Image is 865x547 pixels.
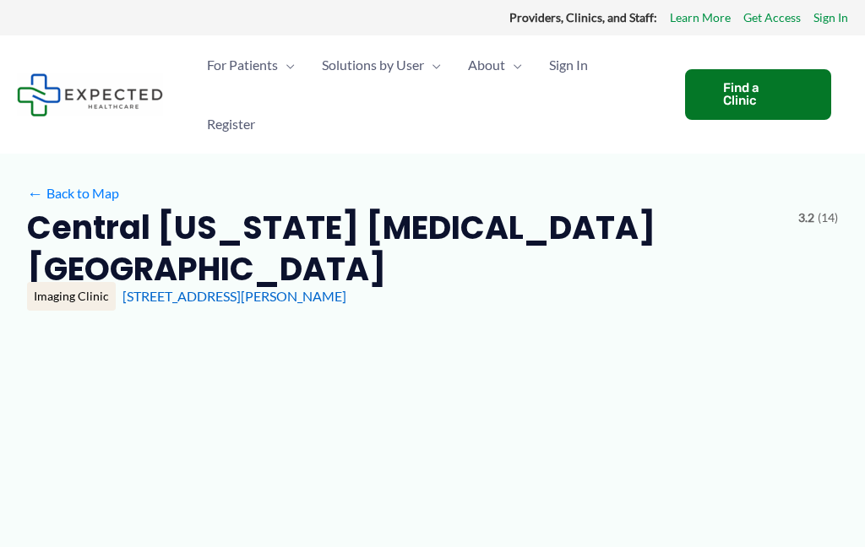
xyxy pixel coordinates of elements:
[798,207,814,229] span: 3.2
[509,10,657,24] strong: Providers, Clinics, and Staff:
[27,181,119,206] a: ←Back to Map
[813,7,848,29] a: Sign In
[122,288,346,304] a: [STREET_ADDRESS][PERSON_NAME]
[193,35,308,95] a: For PatientsMenu Toggle
[818,207,838,229] span: (14)
[207,35,278,95] span: For Patients
[27,282,116,311] div: Imaging Clinic
[322,35,424,95] span: Solutions by User
[536,35,601,95] a: Sign In
[454,35,536,95] a: AboutMenu Toggle
[549,35,588,95] span: Sign In
[468,35,505,95] span: About
[17,73,163,116] img: Expected Healthcare Logo - side, dark font, small
[193,35,668,154] nav: Primary Site Navigation
[670,7,731,29] a: Learn More
[505,35,522,95] span: Menu Toggle
[27,185,43,201] span: ←
[27,207,785,290] h2: Central [US_STATE] [MEDICAL_DATA] [GEOGRAPHIC_DATA]
[193,95,269,154] a: Register
[743,7,801,29] a: Get Access
[308,35,454,95] a: Solutions by UserMenu Toggle
[424,35,441,95] span: Menu Toggle
[278,35,295,95] span: Menu Toggle
[685,69,831,120] a: Find a Clinic
[207,95,255,154] span: Register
